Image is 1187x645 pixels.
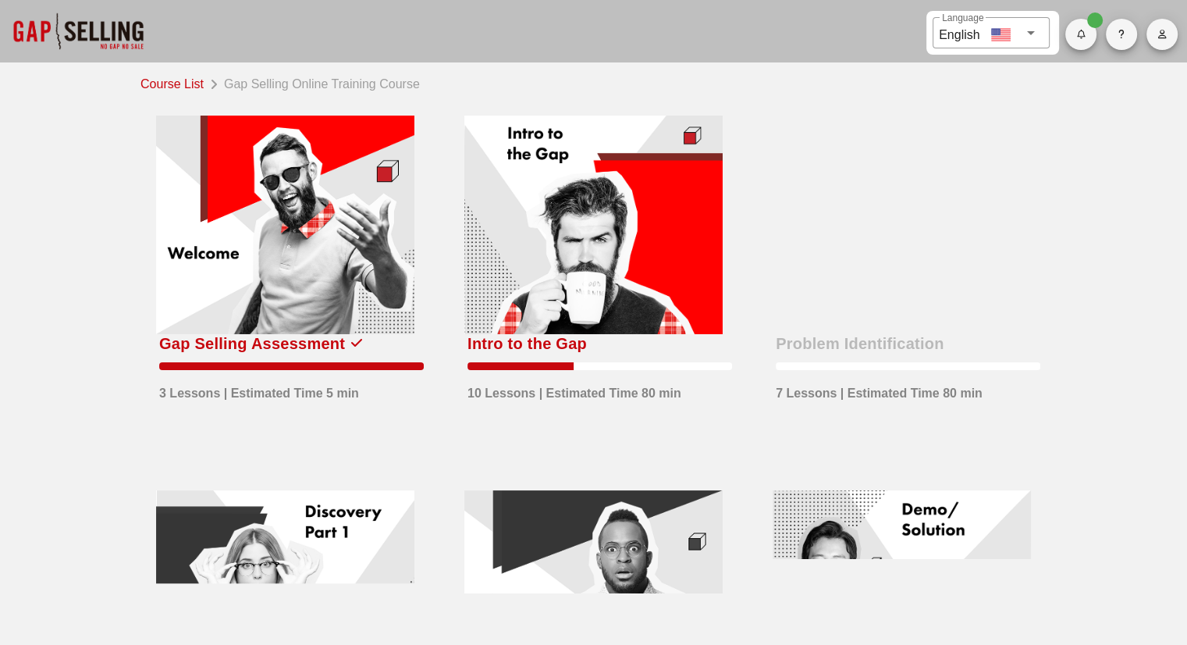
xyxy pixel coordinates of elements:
[1087,12,1103,28] span: Badge
[776,331,944,356] div: Problem Identification
[140,72,210,94] a: Course List
[776,376,983,403] div: 7 Lessons | Estimated Time 80 min
[159,331,345,356] div: Gap Selling Assessment
[467,331,587,356] div: Intro to the Gap
[218,72,420,94] div: Gap Selling Online Training Course
[159,376,359,403] div: 3 Lessons | Estimated Time 5 min
[939,22,979,45] div: English
[467,376,681,403] div: 10 Lessons | Estimated Time 80 min
[942,12,983,24] label: Language
[933,17,1050,48] div: LanguageEnglish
